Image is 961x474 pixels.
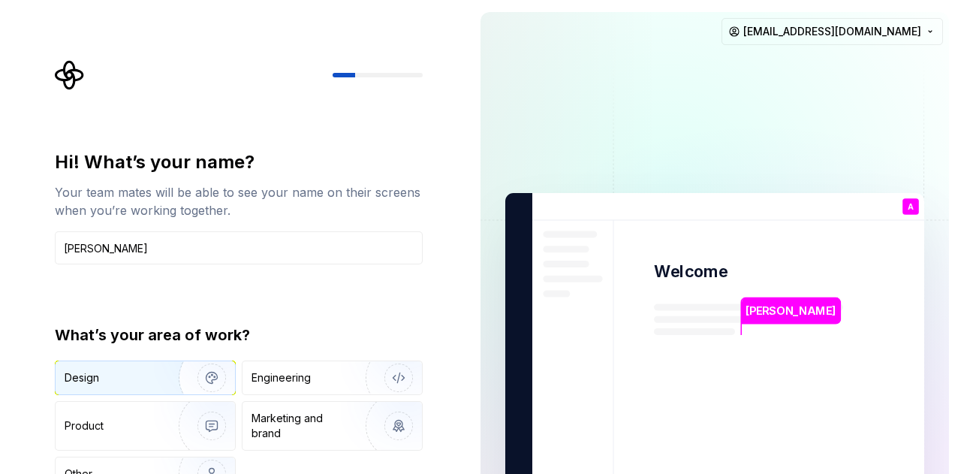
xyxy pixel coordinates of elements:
[908,203,914,211] p: A
[252,370,311,385] div: Engineering
[252,411,353,441] div: Marketing and brand
[746,303,836,319] p: [PERSON_NAME]
[55,60,85,90] svg: Supernova Logo
[55,325,423,346] div: What’s your area of work?
[65,370,99,385] div: Design
[55,183,423,219] div: Your team mates will be able to see your name on their screens when you’re working together.
[743,24,921,39] span: [EMAIL_ADDRESS][DOMAIN_NAME]
[55,150,423,174] div: Hi! What’s your name?
[654,261,728,282] p: Welcome
[55,231,423,264] input: Han Solo
[722,18,943,45] button: [EMAIL_ADDRESS][DOMAIN_NAME]
[65,418,104,433] div: Product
